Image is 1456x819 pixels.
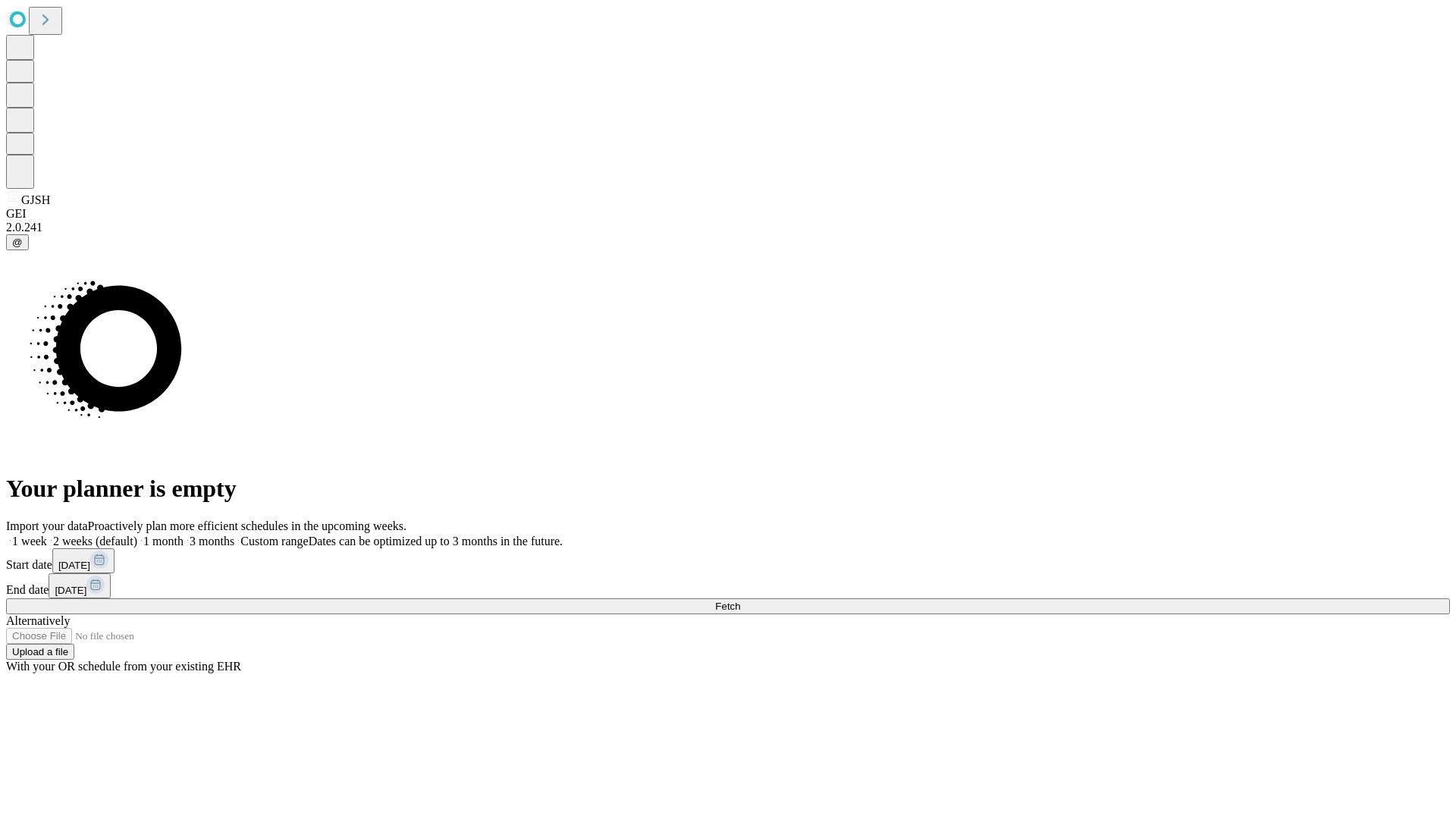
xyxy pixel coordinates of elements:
button: @ [6,234,29,250]
span: Dates can be optimized up to 3 months in the future. [309,535,563,548]
div: Start date [6,548,1450,573]
span: [DATE] [55,585,86,596]
span: @ [12,237,23,248]
span: Fetch [715,601,740,612]
span: GJSH [21,193,50,206]
span: 2 weeks (default) [53,535,137,548]
span: Proactively plan more efficient schedules in the upcoming weeks. [88,519,406,532]
button: Upload a file [6,644,74,660]
div: 2.0.241 [6,221,1450,234]
button: [DATE] [49,573,111,598]
div: GEI [6,207,1450,221]
button: Fetch [6,598,1450,614]
h1: Your planner is empty [6,475,1450,503]
span: Import your data [6,519,88,532]
span: 1 month [143,535,184,548]
span: 3 months [190,535,234,548]
span: Alternatively [6,614,70,627]
div: End date [6,573,1450,598]
span: 1 week [12,535,47,548]
button: [DATE] [52,548,115,573]
span: Custom range [240,535,308,548]
span: With your OR schedule from your existing EHR [6,660,241,673]
span: [DATE] [58,560,90,571]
